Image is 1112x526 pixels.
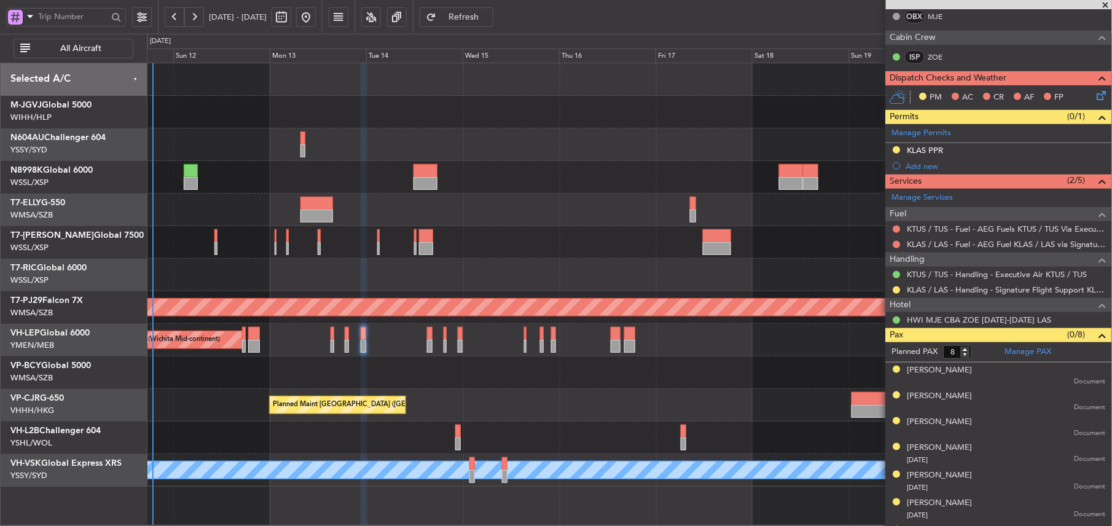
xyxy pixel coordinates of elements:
[890,110,919,124] span: Permits
[10,426,39,435] span: VH-L2B
[907,145,944,155] div: KLAS PPR
[1075,377,1106,387] span: Document
[1068,328,1086,341] span: (0/8)
[907,483,928,492] span: [DATE]
[10,329,90,337] a: VH-LEPGlobal 6000
[890,253,925,267] span: Handling
[10,210,53,221] a: WMSA/SZB
[10,361,41,370] span: VP-BCY
[10,231,94,240] span: T7-[PERSON_NAME]
[907,285,1106,295] a: KLAS / LAS - Handling - Signature Flight Support KLAS / LAS
[10,296,83,305] a: T7-PJ29Falcon 7X
[10,361,91,370] a: VP-BCYGlobal 5000
[892,346,938,358] label: Planned PAX
[150,36,171,47] div: [DATE]
[907,364,973,377] div: [PERSON_NAME]
[10,329,40,337] span: VH-LEP
[10,470,47,481] a: YSSY/SYD
[1075,428,1106,439] span: Document
[890,175,922,189] span: Services
[10,231,144,240] a: T7-[PERSON_NAME]Global 7500
[10,133,44,142] span: N604AU
[10,459,122,468] a: VH-VSKGlobal Express XRS
[1025,92,1035,104] span: AF
[10,372,53,383] a: WMSA/SZB
[907,239,1106,249] a: KLAS / LAS - Fuel - AEG Fuel KLAS / LAS via Signature (EJ Asia Only)
[907,224,1106,234] a: KTUS / TUS - Fuel - AEG Fuels KTUS / TUS Via Executive Air (EJ Asia Only)
[1068,174,1086,187] span: (2/5)
[10,101,42,109] span: M-JGVJ
[10,426,101,435] a: VH-L2BChallenger 604
[907,315,1052,325] a: HWI MJE CBA ZOE [DATE]-[DATE] LAS
[10,166,43,175] span: N8998K
[656,49,752,63] div: Fri 17
[890,298,911,312] span: Hotel
[930,92,942,104] span: PM
[1075,482,1106,492] span: Document
[10,405,54,416] a: VHHH/HKG
[907,390,973,402] div: [PERSON_NAME]
[1055,92,1064,104] span: FP
[907,442,973,454] div: [PERSON_NAME]
[10,177,49,188] a: WSSL/XSP
[559,49,656,63] div: Thu 16
[905,50,925,64] div: ISP
[890,207,907,221] span: Fuel
[10,198,65,207] a: T7-ELLYG-550
[928,11,956,22] a: MJE
[963,92,974,104] span: AC
[10,242,49,253] a: WSSL/XSP
[273,396,478,414] div: Planned Maint [GEOGRAPHIC_DATA] ([GEOGRAPHIC_DATA] Intl)
[10,459,41,468] span: VH-VSK
[10,112,52,123] a: WIHH/HLP
[463,49,559,63] div: Wed 15
[907,497,973,509] div: [PERSON_NAME]
[10,264,37,272] span: T7-RIC
[10,198,41,207] span: T7-ELLY
[10,340,54,351] a: YMEN/MEB
[33,44,129,53] span: All Aircraft
[907,469,973,482] div: [PERSON_NAME]
[10,394,64,402] a: VP-CJRG-650
[907,455,928,465] span: [DATE]
[209,12,267,23] span: [DATE] - [DATE]
[1075,402,1106,413] span: Document
[890,328,904,342] span: Pax
[994,92,1004,104] span: CR
[270,49,366,63] div: Mon 13
[10,275,49,286] a: WSSL/XSP
[10,133,106,142] a: N604AUChallenger 604
[366,49,463,63] div: Tue 14
[1075,509,1106,520] span: Document
[906,161,1106,171] div: Add new
[892,127,952,139] a: Manage Permits
[10,264,87,272] a: T7-RICGlobal 6000
[907,269,1087,280] a: KTUS / TUS - Handling - Executive Air KTUS / TUS
[38,7,108,26] input: Trip Number
[10,166,93,175] a: N8998KGlobal 6000
[907,511,928,520] span: [DATE]
[10,101,92,109] a: M-JGVJGlobal 5000
[905,10,925,23] div: OBX
[849,49,946,63] div: Sun 19
[1068,110,1086,123] span: (0/1)
[10,438,52,449] a: YSHL/WOL
[890,71,1007,85] span: Dispatch Checks and Weather
[892,192,953,204] a: Manage Services
[439,13,489,22] span: Refresh
[1075,454,1106,465] span: Document
[173,49,270,63] div: Sun 12
[420,7,493,27] button: Refresh
[10,307,53,318] a: WMSA/SZB
[1005,346,1052,358] a: Manage PAX
[928,52,956,63] a: ZOE
[10,394,40,402] span: VP-CJR
[10,296,42,305] span: T7-PJ29
[890,31,936,45] span: Cabin Crew
[907,416,973,428] div: [PERSON_NAME]
[14,39,133,58] button: All Aircraft
[10,144,47,155] a: YSSY/SYD
[752,49,848,63] div: Sat 18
